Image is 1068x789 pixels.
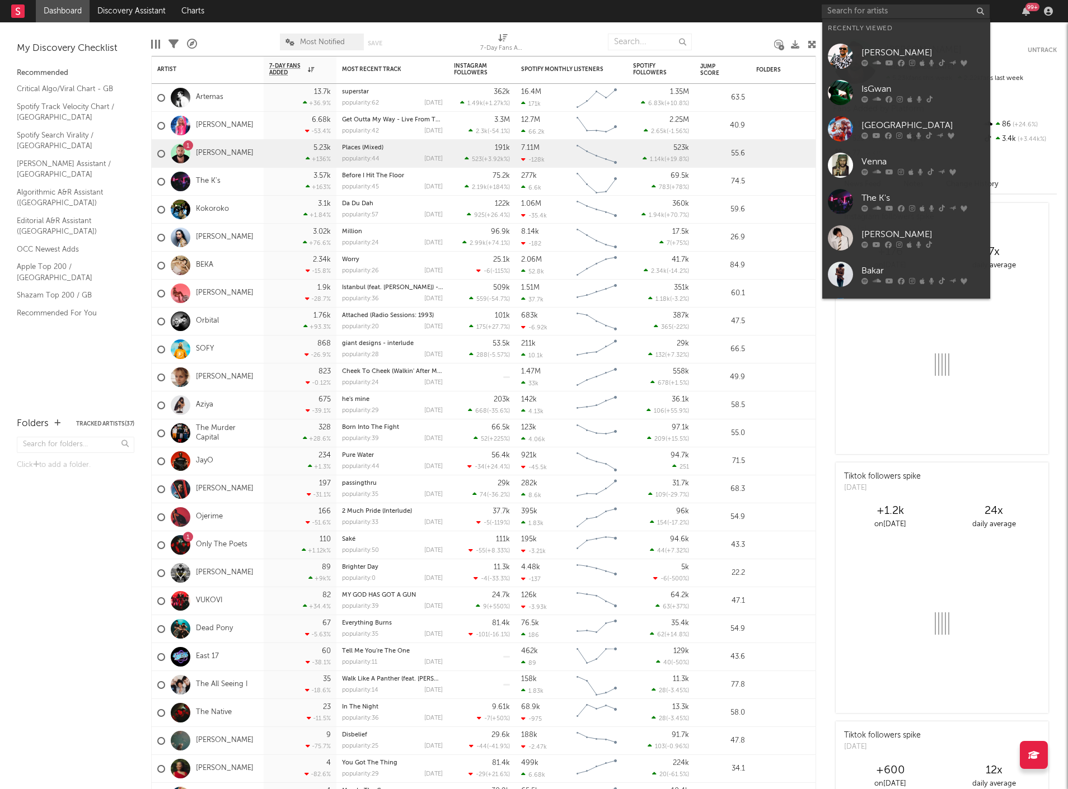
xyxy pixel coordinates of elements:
span: +24.6 % [1011,122,1038,128]
div: ( ) [469,295,510,303]
svg: Chart title [572,168,622,196]
span: -22 % [673,324,687,330]
svg: Chart title [572,112,622,140]
div: 63.5 [700,91,745,105]
div: Recommended [17,67,134,80]
div: 6.6k [521,184,541,191]
span: -5.57 % [489,352,508,358]
span: 288 [476,352,488,358]
div: 55.6 [700,147,745,160]
div: +76.6 % [303,239,331,247]
a: Istanbul (feat. [PERSON_NAME]) - Live From [GEOGRAPHIC_DATA] [342,285,533,291]
div: ( ) [468,407,510,414]
div: Filters [168,28,179,60]
div: Worry [342,257,443,263]
div: Artist [157,66,241,73]
div: ( ) [650,379,689,386]
div: 75.2k [493,172,510,179]
div: ( ) [652,183,689,191]
div: [DATE] [424,156,443,162]
div: 387k [673,312,689,319]
a: JayO [196,456,213,466]
div: he's mine [342,396,443,403]
div: 7.11M [521,144,540,152]
span: +3.44k % [1016,136,1046,143]
div: 523k [673,144,689,152]
div: -53.4 % [305,127,331,135]
div: 683k [521,312,538,319]
div: 3.57k [313,172,331,179]
div: 36.1k [672,396,689,403]
a: The K's [196,177,221,186]
span: 7-Day Fans Added [269,63,305,76]
div: [DATE] [424,128,443,134]
div: A&R Pipeline [187,28,197,60]
div: 171k [521,100,541,107]
div: 25.1k [493,256,510,263]
div: ( ) [654,323,689,330]
a: [PERSON_NAME] [196,289,254,298]
div: The K's [861,191,985,205]
div: -182 [521,240,541,247]
a: [PERSON_NAME] [822,220,990,256]
div: ( ) [643,155,689,163]
div: Spotify Followers [633,63,672,76]
div: popularity: 45 [342,184,379,190]
div: ( ) [469,351,510,358]
span: 678 [658,380,669,386]
div: Folders [756,67,840,73]
a: [PERSON_NAME] [822,38,990,74]
div: +136 % [306,155,331,163]
a: In The Night [342,704,378,710]
div: Recently Viewed [828,22,985,35]
a: [PERSON_NAME] [196,372,254,382]
svg: Chart title [572,196,622,224]
div: 5.23k [313,144,331,152]
a: MY GOD HAS GOT A GUN [342,592,416,598]
a: passingthru [342,480,377,486]
a: [PERSON_NAME] [196,121,254,130]
span: 1.94k [649,212,664,219]
span: 1.14k [650,157,664,163]
div: -15.8 % [306,267,331,275]
a: [PERSON_NAME] [196,568,254,578]
div: 7-Day Fans Added (7-Day Fans Added) [480,28,525,60]
div: popularity: 28 [342,352,379,358]
span: +78 % [671,185,687,191]
div: [DATE] [424,268,443,274]
a: Critical Algo/Viral Chart - GB [17,83,123,95]
div: [DATE] [424,240,443,246]
a: Venna [822,147,990,183]
a: Brighter Day [342,564,378,570]
div: popularity: 24 [342,240,379,246]
div: [DATE] [424,212,443,218]
div: popularity: 20 [342,324,379,330]
div: -28.7 % [305,295,331,303]
button: Save [368,40,382,46]
span: 2.99k [470,240,486,247]
div: 40.9 [700,119,745,133]
div: Places (Mixed) [342,145,443,151]
a: SOFY [196,344,214,354]
div: 58.5 [700,399,745,412]
div: 53.5k [493,340,510,347]
div: 122k [495,200,510,207]
div: 6.68k [312,116,331,124]
div: popularity: 26 [342,268,379,274]
a: Aziya [196,400,213,410]
input: Search for folders... [17,437,134,453]
a: You Got The Thing [342,760,397,766]
a: IsGwan [822,74,990,111]
span: 1.18k [655,296,670,303]
div: 84.9 [700,259,745,272]
div: 74.5 [700,175,745,188]
div: [DATE] [424,184,443,190]
div: Da Du Dah [342,201,443,207]
span: -54.7 % [489,296,508,303]
svg: Chart title [572,252,622,280]
div: 211k [521,340,536,347]
div: giant designs - interlude [342,341,443,347]
div: ( ) [647,407,689,414]
a: The All Seeing I [196,680,248,689]
a: The Murder Capital [196,424,258,443]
